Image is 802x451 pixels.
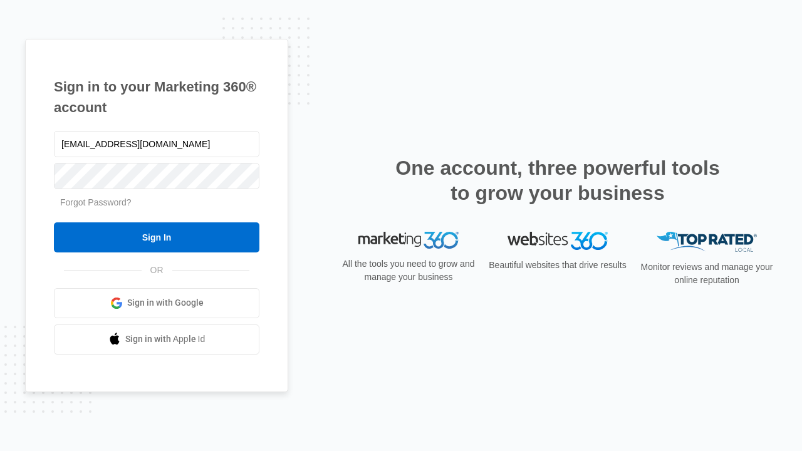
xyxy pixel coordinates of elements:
[508,232,608,250] img: Websites 360
[637,261,777,287] p: Monitor reviews and manage your online reputation
[657,232,757,252] img: Top Rated Local
[60,197,132,207] a: Forgot Password?
[358,232,459,249] img: Marketing 360
[54,324,259,355] a: Sign in with Apple Id
[127,296,204,309] span: Sign in with Google
[487,259,628,272] p: Beautiful websites that drive results
[125,333,206,346] span: Sign in with Apple Id
[338,257,479,284] p: All the tools you need to grow and manage your business
[54,76,259,118] h1: Sign in to your Marketing 360® account
[392,155,724,205] h2: One account, three powerful tools to grow your business
[54,288,259,318] a: Sign in with Google
[54,131,259,157] input: Email
[54,222,259,252] input: Sign In
[142,264,172,277] span: OR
